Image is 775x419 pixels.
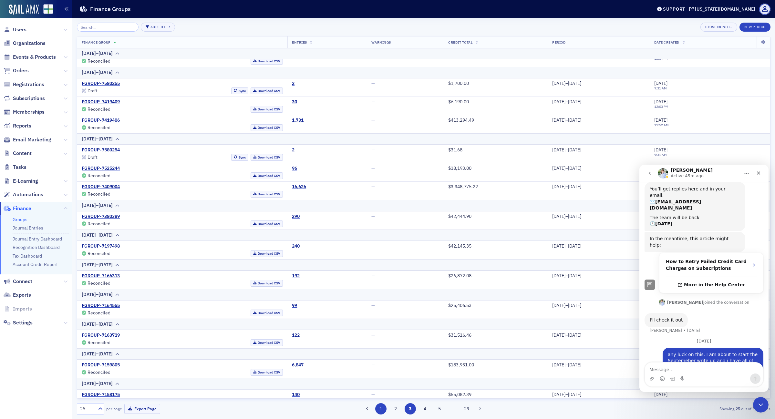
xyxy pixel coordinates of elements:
span: $31,516.46 [448,332,471,338]
button: Sync [231,154,248,161]
span: [DATE] [654,392,667,397]
a: FGROUP-7158175 [82,392,120,398]
button: 1 [375,403,387,414]
span: $26,872.08 [448,273,471,279]
button: New Period [739,23,770,32]
span: Automations [13,191,43,198]
div: Reconciled [88,371,110,374]
span: Content [13,150,32,157]
a: Download CSV [251,124,283,131]
div: [DATE]–[DATE] [552,81,645,87]
button: 5 [434,403,445,414]
div: [US_STATE][DOMAIN_NAME] [695,6,755,12]
span: $183,931.00 [448,362,474,368]
a: FGROUP-7580255 [82,81,120,87]
div: [DATE]–[DATE] [552,166,645,171]
span: — [371,273,375,279]
a: Tax Dashboard [13,253,42,259]
div: [DATE]–[DATE] [552,118,645,123]
span: Email Marketing [13,136,51,143]
span: Period [552,40,565,45]
a: FGROUP-7525244 [82,166,120,171]
span: Subscriptions [13,95,45,102]
a: Download CSV [251,154,283,161]
div: 25 [80,405,94,412]
span: … [449,406,458,412]
a: 192 [292,273,300,279]
span: Users [13,26,26,33]
time: 9:31 AM [654,152,667,157]
span: Registrations [13,81,44,88]
button: 4 [419,403,430,414]
span: Orders [13,67,29,74]
a: 122 [292,332,300,338]
a: 290 [292,214,300,220]
a: FGROUP-7419409 [82,99,120,105]
a: Download CSV [251,310,283,316]
span: $55,082.39 [448,392,471,397]
button: 3 [405,403,416,414]
span: $31.68 [448,147,462,153]
a: Download CSV [251,106,283,113]
time: 3:46 PM [654,397,666,402]
a: Journal Entry Dashboard [13,236,62,242]
a: SailAMX [9,5,39,15]
button: [US_STATE][DOMAIN_NAME] [689,7,758,11]
div: Reconciled [88,192,110,196]
a: 16,626 [292,184,306,190]
a: 2 [292,147,294,153]
div: Reconciled [88,311,110,315]
div: [DATE]–[DATE] [552,332,645,338]
div: [DATE]–[DATE] [82,232,113,239]
a: Subscriptions [4,95,45,102]
span: Settings [13,319,33,326]
div: Reconciled [88,107,110,111]
span: Exports [13,291,31,299]
div: [DATE]–[DATE] [552,147,645,153]
a: Account Credit Report [13,261,58,267]
div: 240 [292,243,300,249]
span: Finance Group [82,40,111,45]
a: Download CSV [251,191,283,198]
div: [DATE]–[DATE] [82,136,113,142]
span: — [371,99,375,105]
a: 96 [292,166,297,171]
span: Profile [759,4,770,15]
a: E-Learning [4,178,38,185]
span: Connect [13,278,32,285]
div: [DATE]–[DATE] [82,261,113,268]
a: 6,847 [292,362,304,368]
div: [DATE]–[DATE] [82,291,113,298]
button: Add Filter [141,23,175,32]
h1: Finance Groups [90,5,131,13]
a: FGROUP-7164555 [82,303,120,309]
a: Content [4,150,32,157]
span: Events & Products [13,54,56,61]
div: Reconciled [88,59,110,63]
a: Download CSV [251,172,283,179]
span: — [371,117,375,123]
a: 1,731 [292,118,304,123]
span: Warnings [371,40,391,45]
a: Download CSV [251,339,283,346]
span: — [371,147,375,153]
label: per page [106,406,122,412]
div: 30 [292,99,297,105]
a: Groups [13,217,27,222]
div: [DATE]–[DATE] [82,321,113,328]
time: 11:52 AM [654,123,669,127]
a: Email Marketing [4,136,51,143]
span: $3,348,775.22 [448,184,478,189]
